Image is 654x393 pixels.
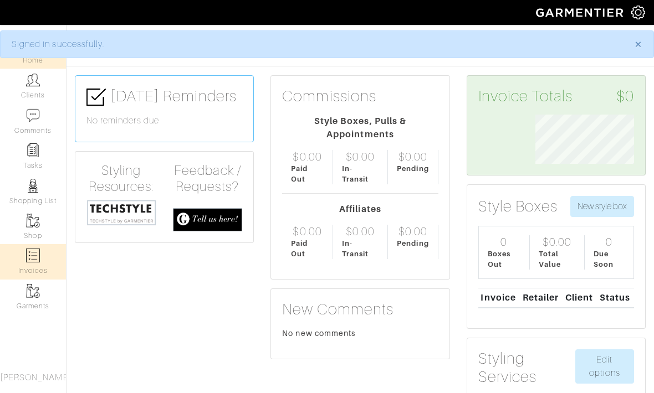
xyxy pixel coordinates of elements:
[173,208,243,231] img: feedback_requests-3821251ac2bd56c73c230f3229a5b25d6eb027adea667894f41107c140538ee0.png
[291,238,324,259] div: Paid Out
[26,108,40,122] img: comment-icon-a0a6a9ef722e966f86d9cbdc48e553b5cf19dbc54f86b18d962a5391bc8f6eb6.png
[26,179,40,193] img: stylists-icon-eb353228a002819b7ec25b43dbf5f0378dd9e0616d9560372ff212230b889e62.png
[293,150,321,163] div: $0.00
[397,238,428,249] div: Pending
[478,349,575,386] h3: Styling Services
[291,163,324,184] div: Paid Out
[282,300,438,319] h3: New Comments
[488,249,520,270] div: Boxes Out
[563,288,597,307] th: Client
[26,214,40,227] img: garments-icon-b7da505a4dc4fd61783c78ac3ca0ef83fa9d6f193b1c9dc38574b1d14d53ca28.png
[86,116,242,126] h6: No reminders due
[26,249,40,262] img: orders-icon-0abe47150d42831381b5fb84f609e132dff9fe21cb692f30cb5eec754e2cba89.png
[634,37,642,51] span: ×
[86,87,242,107] h3: [DATE] Reminders
[606,235,612,249] div: 0
[478,197,558,216] h3: Style Boxes
[282,115,438,141] div: Style Boxes, Pulls & Appointments
[397,163,428,174] div: Pending
[597,288,634,307] th: Status
[543,235,571,249] div: $0.00
[342,238,379,259] div: In-Transit
[293,225,321,238] div: $0.00
[398,150,427,163] div: $0.00
[282,328,438,339] div: No new comments
[616,87,634,106] span: $0
[346,150,375,163] div: $0.00
[12,38,618,51] div: Signed in successfully.
[500,235,507,249] div: 0
[530,3,631,22] img: garmentier-logo-header-white-b43fb05a5012e4ada735d5af1a66efaba907eab6374d6393d1fbf88cb4ef424d.png
[26,284,40,298] img: garments-icon-b7da505a4dc4fd61783c78ac3ca0ef83fa9d6f193b1c9dc38574b1d14d53ca28.png
[282,87,376,106] h3: Commissions
[631,6,645,19] img: gear-icon-white-bd11855cb880d31180b6d7d6211b90ccbf57a29d726f0c71d8c61bd08dd39cc2.png
[575,349,634,384] a: Edit options
[539,249,576,270] div: Total Value
[86,199,156,226] img: techstyle-93310999766a10050dc78ceb7f971a75838126fd19372ce40ba20cdf6a89b94b.png
[570,196,634,217] button: New style box
[478,87,634,106] h3: Invoice Totals
[282,203,438,216] div: Affiliates
[173,163,243,195] h4: Feedback / Requests?
[26,73,40,87] img: clients-icon-6bae9207a08558b7cb47a8932f037763ab4055f8c8b6bfacd5dc20c3e0201464.png
[398,225,427,238] div: $0.00
[346,225,375,238] div: $0.00
[86,163,156,195] h4: Styling Resources:
[478,288,520,307] th: Invoice
[86,87,106,107] img: check-box-icon-36a4915ff3ba2bd8f6e4f29bc755bb66becd62c870f447fc0dd1365fcfddab58.png
[26,143,40,157] img: reminder-icon-8004d30b9f0a5d33ae49ab947aed9ed385cf756f9e5892f1edd6e32f2345188e.png
[594,249,625,270] div: Due Soon
[342,163,379,184] div: In-Transit
[520,288,563,307] th: Retailer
